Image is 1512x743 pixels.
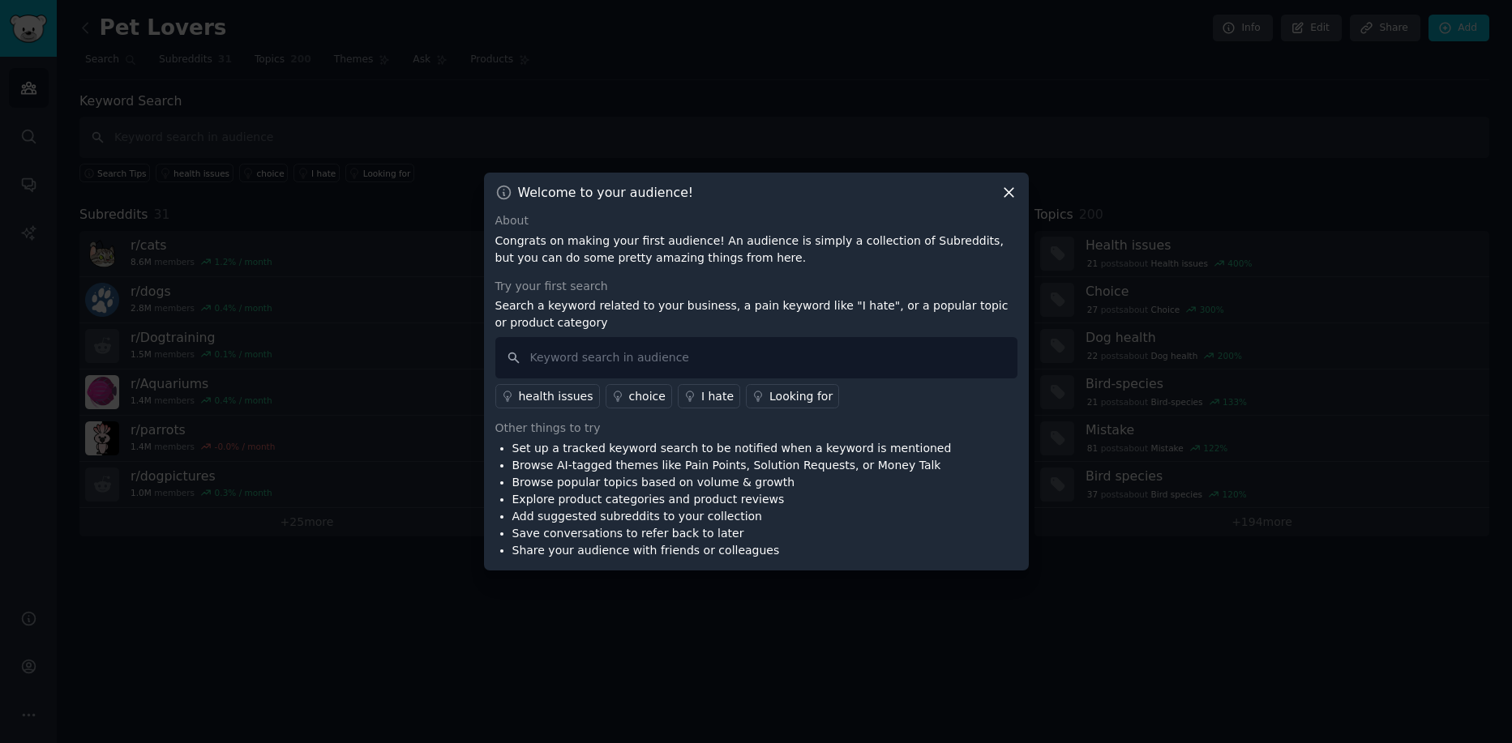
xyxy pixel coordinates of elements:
div: About [495,212,1017,229]
li: Browse popular topics based on volume & growth [512,474,952,491]
input: Keyword search in audience [495,337,1017,378]
li: Explore product categories and product reviews [512,491,952,508]
li: Browse AI-tagged themes like Pain Points, Solution Requests, or Money Talk [512,457,952,474]
p: Search a keyword related to your business, a pain keyword like "I hate", or a popular topic or pr... [495,297,1017,331]
li: Share your audience with friends or colleagues [512,542,952,559]
a: Looking for [746,384,839,408]
li: Save conversations to refer back to later [512,525,952,542]
div: I hate [701,388,734,405]
div: health issues [519,388,593,405]
div: Try your first search [495,278,1017,295]
h3: Welcome to your audience! [518,184,694,201]
div: Looking for [769,388,833,405]
a: health issues [495,384,600,408]
a: choice [606,384,672,408]
a: I hate [678,384,740,408]
div: Other things to try [495,420,1017,437]
p: Congrats on making your first audience! An audience is simply a collection of Subreddits, but you... [495,233,1017,267]
li: Set up a tracked keyword search to be notified when a keyword is mentioned [512,440,952,457]
li: Add suggested subreddits to your collection [512,508,952,525]
div: choice [629,388,666,405]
